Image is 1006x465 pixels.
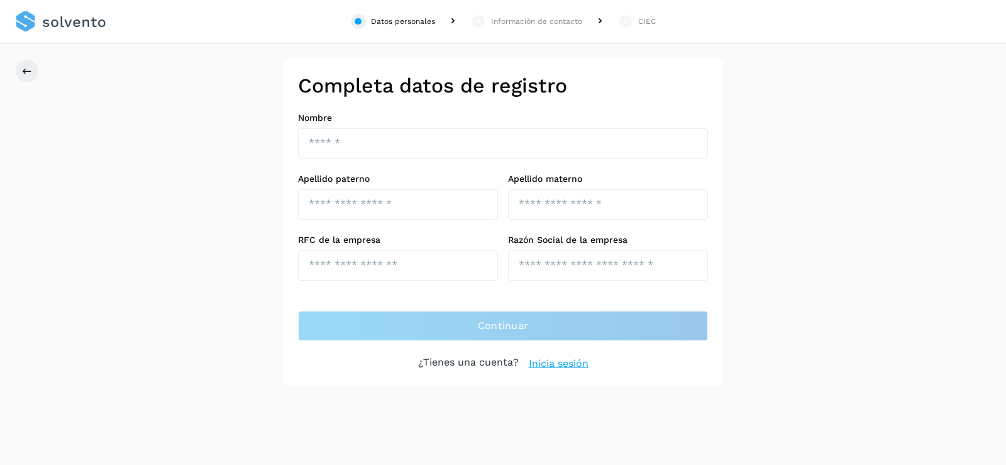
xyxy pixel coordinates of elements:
[478,319,529,333] span: Continuar
[418,356,519,371] p: ¿Tienes una cuenta?
[371,16,435,27] div: Datos personales
[298,311,708,341] button: Continuar
[508,174,708,184] label: Apellido materno
[298,74,708,98] h2: Completa datos de registro
[298,235,498,245] label: RFC de la empresa
[638,16,656,27] div: CIEC
[508,235,708,245] label: Razón Social de la empresa
[298,113,708,123] label: Nombre
[491,16,582,27] div: Información de contacto
[298,174,498,184] label: Apellido paterno
[529,356,589,371] a: Inicia sesión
